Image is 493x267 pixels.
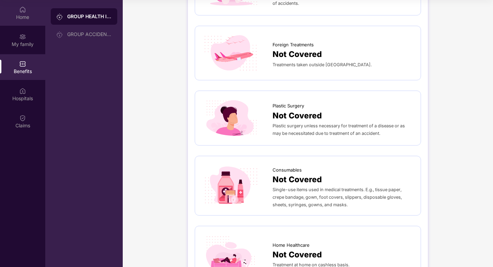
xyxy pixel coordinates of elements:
span: Home Healthcare [273,242,310,248]
span: Not Covered [273,48,322,60]
img: svg+xml;base64,PHN2ZyB3aWR0aD0iMjAiIGhlaWdodD0iMjAiIHZpZXdCb3g9IjAgMCAyMCAyMCIgZmlsbD0ibm9uZSIgeG... [56,13,63,20]
span: Not Covered [273,173,322,186]
span: Not Covered [273,248,322,261]
img: icon [202,165,260,206]
img: svg+xml;base64,PHN2ZyB3aWR0aD0iMjAiIGhlaWdodD0iMjAiIHZpZXdCb3g9IjAgMCAyMCAyMCIgZmlsbD0ibm9uZSIgeG... [19,33,26,40]
img: svg+xml;base64,PHN2ZyBpZD0iQ2xhaW0iIHhtbG5zPSJodHRwOi8vd3d3LnczLm9yZy8yMDAwL3N2ZyIgd2lkdGg9IjIwIi... [19,115,26,121]
img: icon [202,33,260,73]
img: icon [202,98,260,138]
span: Plastic Surgery [273,102,304,109]
span: Foreign Treatments [273,41,314,48]
span: Not Covered [273,109,322,122]
img: svg+xml;base64,PHN2ZyB3aWR0aD0iMjAiIGhlaWdodD0iMjAiIHZpZXdCb3g9IjAgMCAyMCAyMCIgZmlsbD0ibm9uZSIgeG... [56,31,63,38]
div: GROUP HEALTH INSURANCE [67,13,112,20]
span: Consumables [273,166,302,173]
div: GROUP ACCIDENTAL INSURANCE [67,32,112,37]
img: svg+xml;base64,PHN2ZyBpZD0iQmVuZWZpdHMiIHhtbG5zPSJodHRwOi8vd3d3LnczLm9yZy8yMDAwL3N2ZyIgd2lkdGg9Ij... [19,60,26,67]
span: Plastic surgery unless necessary for treatment of a disease or as may be necessitated due to trea... [273,123,405,136]
span: Treatments taken outside [GEOGRAPHIC_DATA]. [273,62,372,67]
span: Single-use items used in medical treatments. E.g., tissue paper, crepe bandage, gown, foot covers... [273,187,402,207]
img: svg+xml;base64,PHN2ZyBpZD0iSG9tZSIgeG1sbnM9Imh0dHA6Ly93d3cudzMub3JnLzIwMDAvc3ZnIiB3aWR0aD0iMjAiIG... [19,6,26,13]
img: svg+xml;base64,PHN2ZyBpZD0iSG9zcGl0YWxzIiB4bWxucz0iaHR0cDovL3d3dy53My5vcmcvMjAwMC9zdmciIHdpZHRoPS... [19,88,26,94]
